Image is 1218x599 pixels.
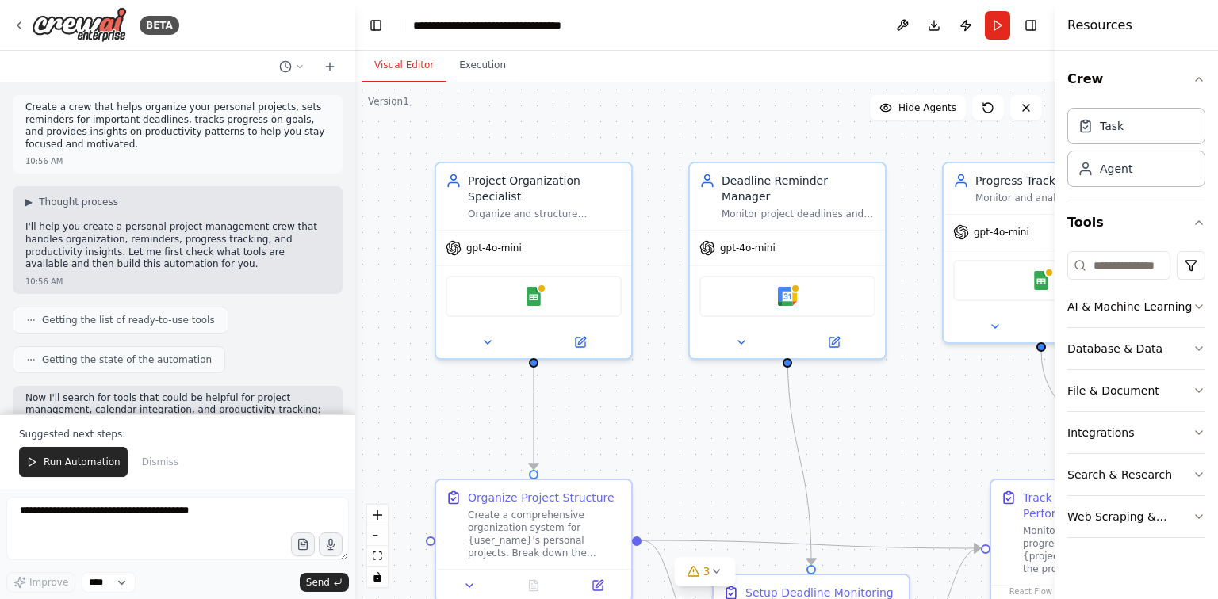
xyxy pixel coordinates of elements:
[25,155,63,167] div: 10:56 AM
[44,456,121,468] span: Run Automation
[1067,16,1132,35] h4: Resources
[720,242,776,254] span: gpt-4o-mini
[42,314,215,326] span: Getting the list of ready-to-use tools
[25,276,63,288] div: 10:56 AM
[974,226,1029,238] span: gpt-4o-mini
[642,532,980,556] g: Edge from 855f7715-879d-4eda-b624-b382e562dd00 to 4f9174a3-fff9-43de-af3a-266258b7295a
[1067,496,1205,537] button: Web Scraping & Browsing
[140,16,179,35] div: BETA
[870,95,966,120] button: Hide Agents
[1067,57,1205,101] button: Crew
[29,576,68,589] span: Improve
[942,162,1140,344] div: Progress Tracking AnalystMonitor and analyze progress on {user_name}'s goals and projects, identi...
[524,287,543,306] img: Google Sheets
[1009,587,1052,596] a: React Flow attribution
[1033,350,1097,469] g: Edge from e3a5565b-b468-40b9-aca7-dd192d5c4397 to 4f9174a3-fff9-43de-af3a-266258b7295a
[446,49,519,82] button: Execution
[535,333,625,352] button: Open in side panel
[975,173,1129,189] div: Progress Tracking Analyst
[570,576,625,595] button: Open in side panel
[25,221,330,270] p: I'll help you create a personal project management crew that handles organization, reminders, pro...
[142,456,178,468] span: Dismiss
[367,525,388,546] button: zoom out
[39,196,118,208] span: Thought process
[1067,467,1172,483] div: Search & Research
[1067,341,1162,357] div: Database & Data
[722,173,875,204] div: Deadline Reminder Manager
[688,162,887,360] div: Deadline Reminder ManagerMonitor project deadlines and create strategic reminder schedules to ens...
[1067,412,1205,453] button: Integrations
[134,447,186,477] button: Dismiss
[42,353,212,366] span: Getting the state of the automation
[468,509,622,559] div: Create a comprehensive organization system for {user_name}'s personal projects. Break down the pr...
[1100,161,1132,177] div: Agent
[468,173,622,204] div: Project Organization Specialist
[19,428,336,441] p: Suggested next steps:
[466,242,522,254] span: gpt-4o-mini
[468,490,615,506] div: Organize Project Structure
[789,333,879,352] button: Open in side panel
[1067,200,1205,245] button: Tools
[1032,271,1051,290] img: Google Sheets
[898,101,956,114] span: Hide Agents
[1067,328,1205,369] button: Database & Data
[362,49,446,82] button: Visual Editor
[1067,101,1205,200] div: Crew
[25,196,33,208] span: ▶
[368,95,409,108] div: Version 1
[319,532,343,556] button: Click to speak your automation idea
[367,567,388,587] button: toggle interactivity
[367,505,388,525] button: zoom in
[1020,14,1042,36] button: Hide right sidebar
[435,162,633,360] div: Project Organization SpecialistOrganize and structure personal projects by categorizing tasks, se...
[1067,286,1205,327] button: AI & Machine Learning
[25,392,330,417] p: Now I'll search for tools that could be helpful for project management, calendar integration, and...
[306,576,330,589] span: Send
[6,572,75,593] button: Improve
[1043,317,1132,336] button: Open in side panel
[975,192,1129,204] div: Monitor and analyze progress on {user_name}'s goals and projects, identifying bottlenecks, celebr...
[1067,370,1205,411] button: File & Document
[25,101,330,151] p: Create a crew that helps organize your personal projects, sets reminders for important deadlines,...
[19,447,128,477] button: Run Automation
[778,287,797,306] img: Google Calendar
[1067,383,1159,399] div: File & Document
[703,563,710,579] span: 3
[1067,509,1193,525] div: Web Scraping & Browsing
[1023,490,1177,521] div: Track Progress and Performance
[291,532,315,556] button: Upload files
[32,7,127,43] img: Logo
[1067,245,1205,551] div: Tools
[1023,525,1177,575] div: Monitor {user_name}'s progress on the project "{project_name}" by analyzing the project tracking ...
[413,17,561,33] nav: breadcrumb
[367,505,388,587] div: React Flow controls
[1100,118,1124,134] div: Task
[526,350,542,469] g: Edge from af6322e0-c106-4519-b6d9-8d1372196480 to 855f7715-879d-4eda-b624-b382e562dd00
[1067,454,1205,495] button: Search & Research
[468,208,622,220] div: Organize and structure personal projects by categorizing tasks, setting priorities, and creating ...
[1067,299,1192,315] div: AI & Machine Learning
[779,347,819,564] g: Edge from b5dea391-0941-4cf3-8ffb-8b3fc5394e1d to 42761725-1f09-4ec8-9d5c-e2a1ce461ab9
[722,208,875,220] div: Monitor project deadlines and create strategic reminder schedules to ensure {user_name} stays on ...
[675,557,736,586] button: 3
[300,573,349,592] button: Send
[365,14,387,36] button: Hide left sidebar
[273,57,311,76] button: Switch to previous chat
[367,546,388,567] button: fit view
[1067,425,1134,441] div: Integrations
[25,196,118,208] button: ▶Thought process
[317,57,343,76] button: Start a new chat
[500,576,568,595] button: No output available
